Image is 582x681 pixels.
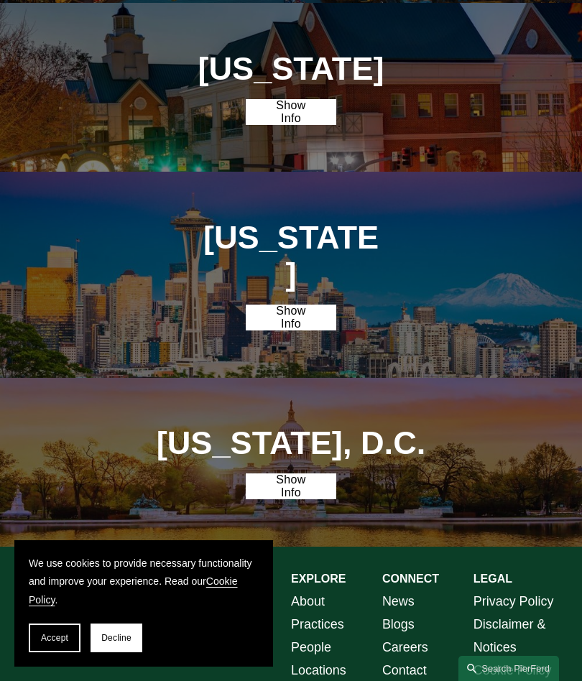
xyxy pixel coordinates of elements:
a: People [291,636,331,659]
a: Privacy Policy [474,590,554,613]
a: Cookie Policy [29,575,237,605]
a: Practices [291,613,344,636]
a: Show Info [246,99,337,125]
span: Accept [41,633,68,643]
a: News [382,590,415,613]
a: Show Info [246,473,337,499]
strong: LEGAL [474,573,512,585]
section: Cookie banner [14,540,273,667]
p: We use cookies to provide necessary functionality and improve your experience. Read our . [29,555,259,609]
a: About [291,590,325,613]
a: Disclaimer & Notices [474,613,565,659]
strong: EXPLORE [291,573,346,585]
a: Show Info [246,305,337,330]
h1: [US_STATE] [154,50,428,88]
a: Search this site [458,656,559,681]
strong: CONNECT [382,573,439,585]
h1: [US_STATE], D.C. [154,425,428,462]
span: Decline [101,633,131,643]
a: Blogs [382,613,415,636]
h1: [US_STATE] [200,219,382,293]
button: Accept [29,624,80,652]
a: Careers [382,636,428,659]
button: Decline [91,624,142,652]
